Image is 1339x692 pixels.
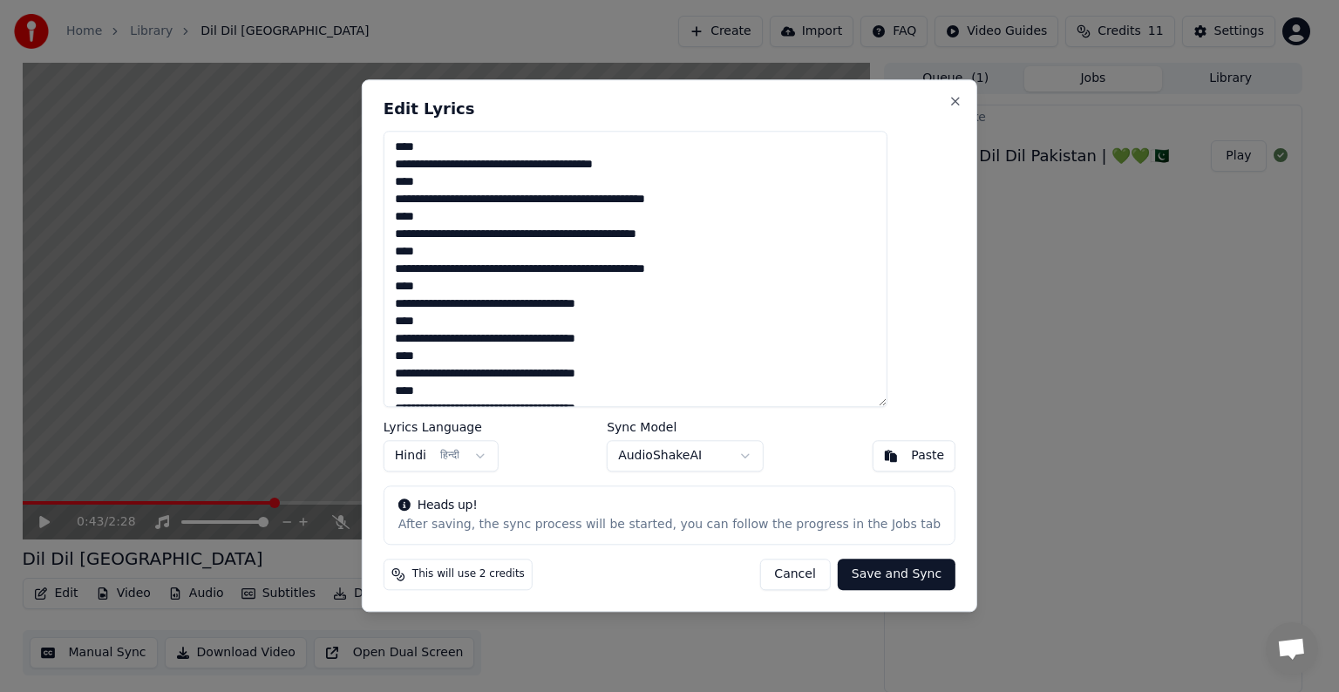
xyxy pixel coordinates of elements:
button: Save and Sync [838,560,955,591]
button: Paste [872,441,955,472]
label: Lyrics Language [384,422,499,434]
div: Paste [911,448,944,465]
div: After saving, the sync process will be started, you can follow the progress in the Jobs tab [398,517,941,534]
label: Sync Model [607,422,764,434]
div: Heads up! [398,498,941,515]
h2: Edit Lyrics [384,101,955,117]
span: This will use 2 credits [412,568,525,582]
button: Cancel [759,560,830,591]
